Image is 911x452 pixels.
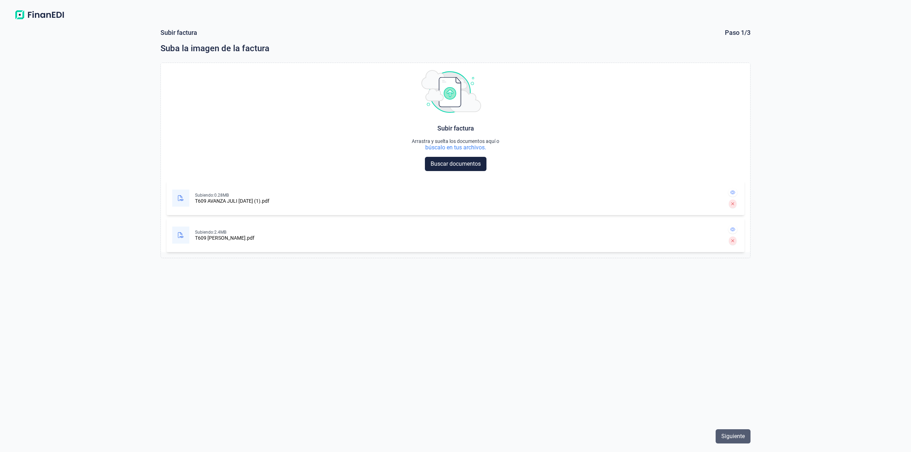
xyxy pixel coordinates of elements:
div: Arrastra y suelta los documentos aquí o [412,138,499,144]
div: Subiendo: 0.28MB [195,192,269,198]
span: Buscar documentos [431,160,481,168]
button: Siguiente [716,429,751,443]
button: Buscar documentos [425,157,486,171]
div: Paso 1/3 [725,28,751,37]
div: Subiendo: 2.4MB [195,229,254,235]
img: upload img [421,70,481,113]
div: T609 AVANZA JULI [DATE] (1).pdf [195,198,269,204]
img: Logo de aplicación [11,9,68,21]
div: T609 [PERSON_NAME].pdf [195,235,254,241]
span: Siguiente [721,432,745,441]
div: búscalo en tus archivos. [425,144,486,151]
div: Subir factura [160,28,197,37]
div: Subir factura [437,124,474,133]
div: búscalo en tus archivos. [412,144,499,151]
div: Suba la imagen de la factura [160,43,751,54]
